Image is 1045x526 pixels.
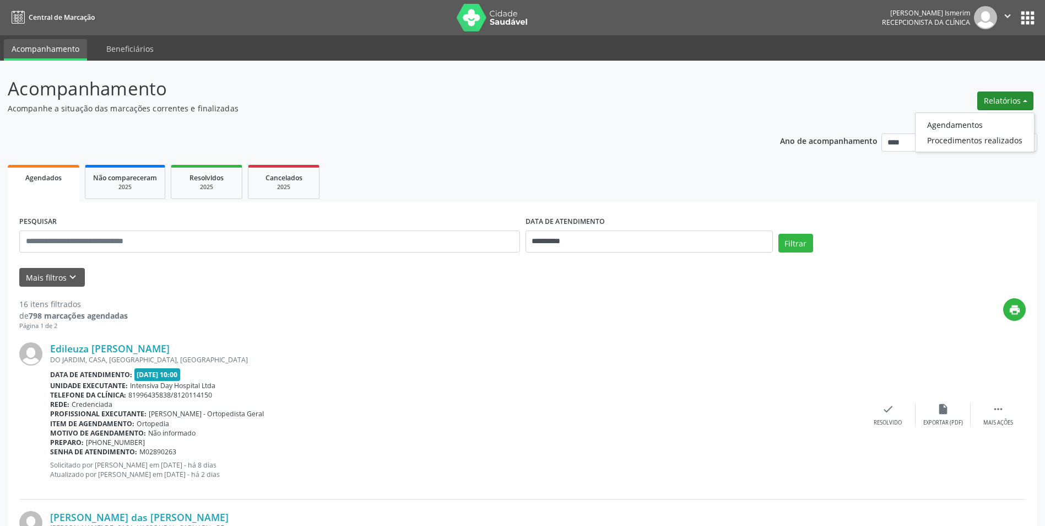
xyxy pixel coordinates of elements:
[1009,304,1021,316] i: print
[882,403,894,415] i: check
[915,112,1035,152] ul: Relatórios
[19,342,42,366] img: img
[67,271,79,283] i: keyboard_arrow_down
[99,39,161,58] a: Beneficiários
[50,428,146,438] b: Motivo de agendamento:
[93,173,157,183] span: Não compareceram
[19,321,128,331] div: Página 1 de 2
[130,381,215,390] span: Intensiva Day Hospital Ltda
[50,370,132,379] b: Data de atendimento:
[19,310,128,321] div: de
[50,409,147,418] b: Profissional executante:
[983,419,1013,427] div: Mais ações
[50,419,134,428] b: Item de agendamento:
[128,390,212,400] span: 81996435838/8120114150
[50,511,229,523] a: [PERSON_NAME] das [PERSON_NAME]
[50,390,126,400] b: Telefone da clínica:
[50,355,860,364] div: DO JARDIM, CASA, [GEOGRAPHIC_DATA], [GEOGRAPHIC_DATA]
[19,213,57,230] label: PESQUISAR
[148,428,196,438] span: Não informado
[139,447,176,457] span: M02890263
[916,117,1034,132] a: Agendamentos
[526,213,605,230] label: DATA DE ATENDIMENTO
[923,419,963,427] div: Exportar (PDF)
[882,8,970,18] div: [PERSON_NAME] Ismerim
[93,183,157,191] div: 2025
[189,173,224,183] span: Resolvidos
[29,310,128,321] strong: 798 marcações agendadas
[137,419,169,428] span: Ortopedia
[937,403,949,415] i: insert_drive_file
[8,75,728,103] p: Acompanhamento
[1003,298,1026,321] button: print
[266,173,302,183] span: Cancelados
[149,409,264,418] span: [PERSON_NAME] - Ortopedista Geral
[179,183,234,191] div: 2025
[19,268,85,287] button: Mais filtroskeyboard_arrow_down
[50,381,128,390] b: Unidade executante:
[977,92,1033,110] button: Relatórios
[4,39,87,61] a: Acompanhamento
[29,13,95,22] span: Central de Marcação
[19,298,128,310] div: 16 itens filtrados
[25,173,62,183] span: Agendados
[8,103,728,114] p: Acompanhe a situação das marcações correntes e finalizadas
[86,438,145,447] span: [PHONE_NUMBER]
[778,234,813,253] button: Filtrar
[874,419,902,427] div: Resolvido
[780,133,878,147] p: Ano de acompanhamento
[50,447,137,457] b: Senha de atendimento:
[882,18,970,27] span: Recepcionista da clínica
[1018,8,1037,28] button: apps
[50,400,69,409] b: Rede:
[974,6,997,29] img: img
[997,6,1018,29] button: 
[8,8,95,26] a: Central de Marcação
[134,368,181,381] span: [DATE] 10:00
[50,460,860,479] p: Solicitado por [PERSON_NAME] em [DATE] - há 8 dias Atualizado por [PERSON_NAME] em [DATE] - há 2 ...
[992,403,1004,415] i: 
[1001,10,1014,22] i: 
[72,400,112,409] span: Credenciada
[916,132,1034,148] a: Procedimentos realizados
[50,438,84,447] b: Preparo:
[256,183,311,191] div: 2025
[50,342,170,355] a: Edileuza [PERSON_NAME]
